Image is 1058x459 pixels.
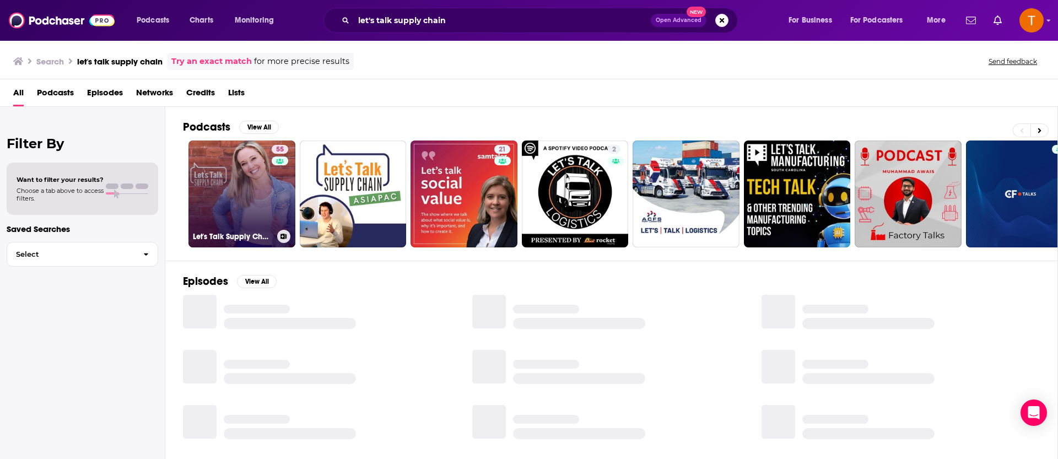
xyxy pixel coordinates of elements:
[228,84,245,106] a: Lists
[1019,8,1044,33] img: User Profile
[612,144,616,155] span: 2
[985,57,1040,66] button: Send feedback
[183,120,230,134] h2: Podcasts
[239,121,279,134] button: View All
[608,145,620,154] a: 2
[37,84,74,106] a: Podcasts
[182,12,220,29] a: Charts
[789,13,832,28] span: For Business
[989,11,1006,30] a: Show notifications dropdown
[334,8,748,33] div: Search podcasts, credits, & more...
[1019,8,1044,33] span: Logged in as tmetzger
[7,251,134,258] span: Select
[188,141,295,247] a: 55Let's Talk Supply Chain
[171,55,252,68] a: Try an exact match
[272,145,288,154] a: 55
[183,274,228,288] h2: Episodes
[13,84,24,106] a: All
[36,56,64,67] h3: Search
[227,12,288,29] button: open menu
[687,7,706,17] span: New
[651,14,706,27] button: Open AdvancedNew
[77,56,163,67] h3: let's talk supply chain
[354,12,651,29] input: Search podcasts, credits, & more...
[7,224,158,234] p: Saved Searches
[850,13,903,28] span: For Podcasters
[17,176,104,183] span: Want to filter your results?
[129,12,183,29] button: open menu
[411,141,517,247] a: 21
[136,84,173,106] a: Networks
[183,120,279,134] a: PodcastsView All
[137,13,169,28] span: Podcasts
[237,275,277,288] button: View All
[927,13,946,28] span: More
[919,12,959,29] button: open menu
[190,13,213,28] span: Charts
[87,84,123,106] a: Episodes
[193,232,273,241] h3: Let's Talk Supply Chain
[1019,8,1044,33] button: Show profile menu
[843,12,919,29] button: open menu
[499,144,506,155] span: 21
[235,13,274,28] span: Monitoring
[186,84,215,106] a: Credits
[7,136,158,152] h2: Filter By
[781,12,846,29] button: open menu
[1021,399,1047,426] div: Open Intercom Messenger
[276,144,284,155] span: 55
[7,242,158,267] button: Select
[17,187,104,202] span: Choose a tab above to access filters.
[183,274,277,288] a: EpisodesView All
[962,11,980,30] a: Show notifications dropdown
[522,141,629,247] a: 2
[254,55,349,68] span: for more precise results
[9,10,115,31] img: Podchaser - Follow, Share and Rate Podcasts
[656,18,701,23] span: Open Advanced
[494,145,510,154] a: 21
